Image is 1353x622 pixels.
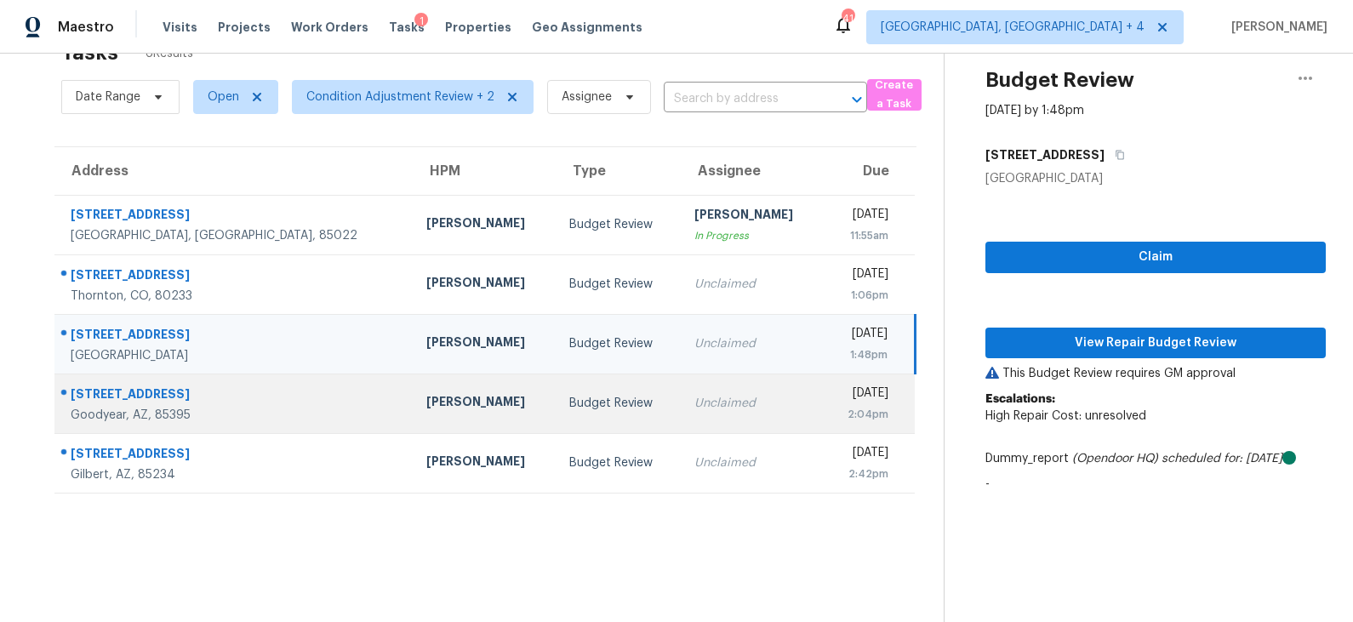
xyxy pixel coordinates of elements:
div: [DATE] [837,325,888,346]
div: Dummy_report [985,450,1326,467]
input: Search by address [664,86,819,112]
div: Unclaimed [694,335,810,352]
span: Geo Assignments [532,19,642,36]
button: Copy Address [1105,140,1127,170]
span: View Repair Budget Review [999,333,1312,354]
span: Create a Task [876,76,913,115]
div: [PERSON_NAME] [426,393,542,414]
div: Gilbert, AZ, 85234 [71,466,399,483]
div: [PERSON_NAME] [426,274,542,295]
p: This Budget Review requires GM approval [985,365,1326,382]
span: Properties [445,19,511,36]
div: 2:04pm [837,406,889,423]
div: Unclaimed [694,395,810,412]
div: Thornton, CO, 80233 [71,288,399,305]
span: [PERSON_NAME] [1225,19,1327,36]
div: Budget Review [569,276,667,293]
th: Assignee [681,147,824,195]
div: [PERSON_NAME] [426,334,542,355]
span: Date Range [76,88,140,106]
div: [DATE] [837,265,889,287]
div: [PERSON_NAME] [426,453,542,474]
th: Due [824,147,916,195]
span: Projects [218,19,271,36]
div: [DATE] [837,444,889,465]
div: [DATE] [837,385,889,406]
div: In Progress [694,227,810,244]
h2: Budget Review [985,71,1134,88]
div: Budget Review [569,395,667,412]
div: [GEOGRAPHIC_DATA] [985,170,1326,187]
button: View Repair Budget Review [985,328,1326,359]
div: [STREET_ADDRESS] [71,206,399,227]
div: 11:55am [837,227,889,244]
div: [DATE] [837,206,889,227]
div: Budget Review [569,216,667,233]
button: Open [845,88,869,111]
h5: [STREET_ADDRESS] [985,146,1105,163]
div: 1 [414,13,428,30]
i: scheduled for: [DATE] [1162,453,1282,465]
span: Open [208,88,239,106]
div: [STREET_ADDRESS] [71,326,399,347]
span: High Repair Cost: unresolved [985,410,1146,422]
span: Maestro [58,19,114,36]
th: Address [54,147,413,195]
div: Unclaimed [694,454,810,471]
div: 41 [842,10,853,27]
th: HPM [413,147,556,195]
th: Type [556,147,681,195]
span: Condition Adjustment Review + 2 [306,88,494,106]
span: 6 Results [146,45,193,62]
div: [PERSON_NAME] [426,214,542,236]
div: [STREET_ADDRESS] [71,385,399,407]
button: Create a Task [867,79,922,111]
span: [GEOGRAPHIC_DATA], [GEOGRAPHIC_DATA] + 4 [881,19,1145,36]
div: [GEOGRAPHIC_DATA], [GEOGRAPHIC_DATA], 85022 [71,227,399,244]
b: Escalations: [985,393,1055,405]
div: 2:42pm [837,465,889,482]
button: Claim [985,242,1326,273]
div: [PERSON_NAME] [694,206,810,227]
i: (Opendoor HQ) [1072,453,1158,465]
div: [DATE] by 1:48pm [985,102,1084,119]
div: Goodyear, AZ, 85395 [71,407,399,424]
div: [STREET_ADDRESS] [71,266,399,288]
div: Budget Review [569,454,667,471]
span: Visits [163,19,197,36]
div: [STREET_ADDRESS] [71,445,399,466]
h2: Tasks [61,44,118,61]
div: Unclaimed [694,276,810,293]
p: - [985,476,1326,493]
div: 1:06pm [837,287,889,304]
span: Assignee [562,88,612,106]
span: Work Orders [291,19,368,36]
span: Tasks [389,21,425,33]
div: 1:48pm [837,346,888,363]
span: Claim [999,247,1312,268]
div: Budget Review [569,335,667,352]
div: [GEOGRAPHIC_DATA] [71,347,399,364]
